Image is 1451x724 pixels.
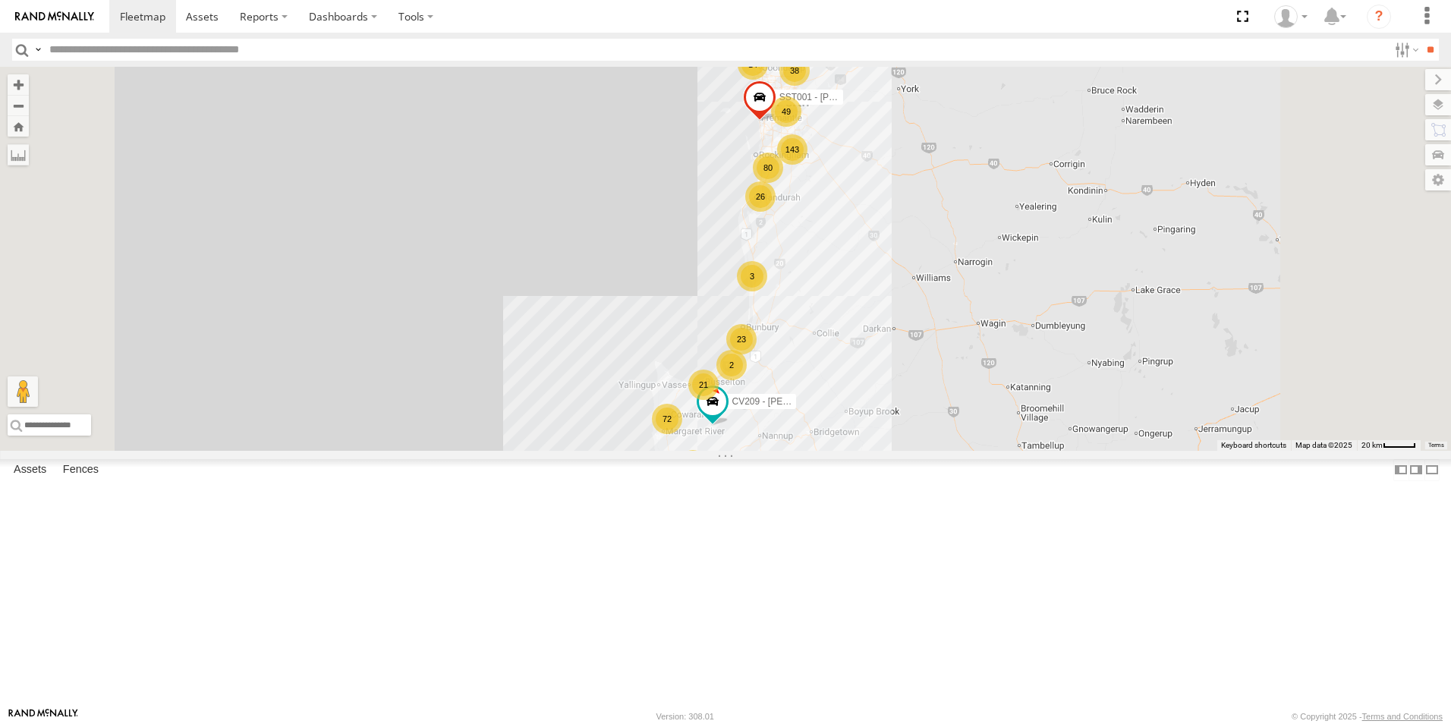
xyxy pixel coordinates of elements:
label: Hide Summary Table [1424,459,1440,481]
img: rand-logo.svg [15,11,94,22]
button: Zoom in [8,74,29,95]
div: © Copyright 2025 - [1292,712,1443,721]
div: 143 [777,134,807,165]
label: Fences [55,459,106,480]
div: 2 [716,350,747,380]
label: Search Query [32,39,44,61]
span: Map data ©2025 [1295,441,1352,449]
label: Assets [6,459,54,480]
button: Zoom Home [8,116,29,137]
a: Visit our Website [8,709,78,724]
label: Dock Summary Table to the Left [1393,459,1409,481]
span: CV209 - [PERSON_NAME] [732,396,843,407]
div: 49 [771,96,801,127]
button: Keyboard shortcuts [1221,440,1286,451]
div: Version: 308.01 [656,712,714,721]
a: Terms and Conditions [1362,712,1443,721]
button: Drag Pegman onto the map to open Street View [8,376,38,407]
label: Measure [8,144,29,165]
div: Graham Broom [1269,5,1313,28]
label: Dock Summary Table to the Right [1409,459,1424,481]
div: 21 [688,370,719,400]
div: 72 [652,404,682,434]
div: 3 [737,261,767,291]
span: 20 km [1361,441,1383,449]
label: Map Settings [1425,169,1451,190]
button: Zoom out [8,95,29,116]
i: ? [1367,5,1391,29]
a: Terms (opens in new tab) [1428,442,1444,449]
button: Map Scale: 20 km per 40 pixels [1357,440,1421,451]
label: Search Filter Options [1389,39,1421,61]
div: 38 [779,55,810,86]
div: 4 [678,450,708,480]
div: 80 [753,153,783,183]
div: 23 [726,324,757,354]
span: SST001 - [PERSON_NAME] [779,92,895,102]
div: 26 [745,181,776,212]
